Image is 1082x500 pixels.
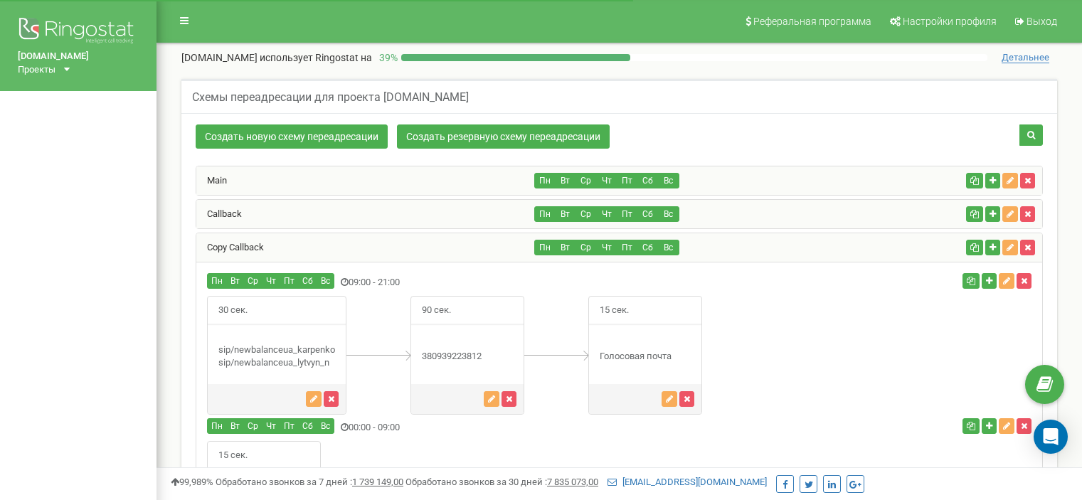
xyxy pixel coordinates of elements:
[637,173,659,188] button: Сб
[196,208,242,219] a: Callback
[226,418,244,434] button: Вт
[262,418,280,434] button: Чт
[576,206,597,222] button: Ср
[534,206,556,222] button: Пн
[753,16,871,27] span: Реферальная программа
[1027,16,1057,27] span: Выход
[208,442,258,469] span: 15 сек.
[596,240,617,255] button: Чт
[18,50,139,63] a: [DOMAIN_NAME]
[411,350,524,363] div: 380939223812
[298,273,317,289] button: Сб
[196,242,264,252] a: Copy Callback
[608,477,767,487] a: [EMAIL_ADDRESS][DOMAIN_NAME]
[1002,52,1049,63] span: Детальнее
[1019,124,1043,146] button: Поиск схемы переадресации
[216,477,403,487] span: Обработано звонков за 7 дней :
[243,418,262,434] button: Ср
[207,418,227,434] button: Пн
[903,16,997,27] span: Настройки профиля
[547,477,598,487] u: 7 835 073,00
[658,240,679,255] button: Вс
[555,206,576,222] button: Вт
[317,273,334,289] button: Вс
[192,91,469,104] h5: Схемы переадресации для проекта [DOMAIN_NAME]
[280,273,299,289] button: Пт
[243,273,262,289] button: Ср
[658,173,679,188] button: Вс
[18,14,139,50] img: Ringostat logo
[208,297,258,324] span: 30 сек.
[18,63,55,77] div: Проекты
[372,50,401,65] p: 39 %
[617,206,638,222] button: Пт
[196,418,760,437] div: 00:00 - 09:00
[576,240,597,255] button: Ср
[298,418,317,434] button: Сб
[207,273,227,289] button: Пн
[596,206,617,222] button: Чт
[589,297,640,324] span: 15 сек.
[576,173,597,188] button: Ср
[555,240,576,255] button: Вт
[262,273,280,289] button: Чт
[555,173,576,188] button: Вт
[534,240,556,255] button: Пн
[596,173,617,188] button: Чт
[589,350,701,363] div: Голосовая почта
[196,273,760,292] div: 09:00 - 21:00
[226,273,244,289] button: Вт
[637,240,659,255] button: Сб
[617,173,638,188] button: Пт
[181,50,372,65] p: [DOMAIN_NAME]
[171,477,213,487] span: 99,989%
[196,175,227,186] a: Main
[617,240,638,255] button: Пт
[280,418,299,434] button: Пт
[260,52,372,63] span: использует Ringostat на
[317,418,334,434] button: Вс
[411,297,462,324] span: 90 сек.
[637,206,659,222] button: Сб
[1034,420,1068,454] div: Open Intercom Messenger
[534,173,556,188] button: Пн
[397,124,610,149] a: Создать резервную схему переадресации
[208,344,346,370] div: sip/newbalanceua_karpenko sip/newbalanceua_lytvyn_n
[658,206,679,222] button: Вс
[352,477,403,487] u: 1 739 149,00
[196,124,388,149] a: Создать новую схему переадресации
[405,477,598,487] span: Обработано звонков за 30 дней :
